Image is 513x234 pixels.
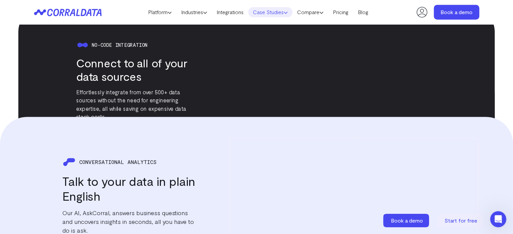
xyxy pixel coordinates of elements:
span: CONVERSATIONAL ANALYTICS [79,159,156,165]
a: Case Studies [248,7,292,17]
span: No-code integration [92,42,147,47]
a: Pricing [328,7,353,17]
iframe: Intercom live chat [490,211,506,227]
a: Industries [176,7,212,17]
h3: Connect to all of your data sources [76,56,200,83]
a: Platform [143,7,176,17]
a: Blog [353,7,373,17]
a: Integrations [212,7,248,17]
p: Effortlessly integrate from over 500+ data sources without the need for engineering expertise, al... [76,88,200,121]
span: Book a demo [391,217,423,224]
h3: Talk to your data in plain English [62,174,196,203]
a: Compare [292,7,328,17]
a: Book a demo [434,5,479,20]
span: Start for free [445,217,477,224]
a: Start for free [437,214,484,227]
a: Book a demo [383,214,430,227]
